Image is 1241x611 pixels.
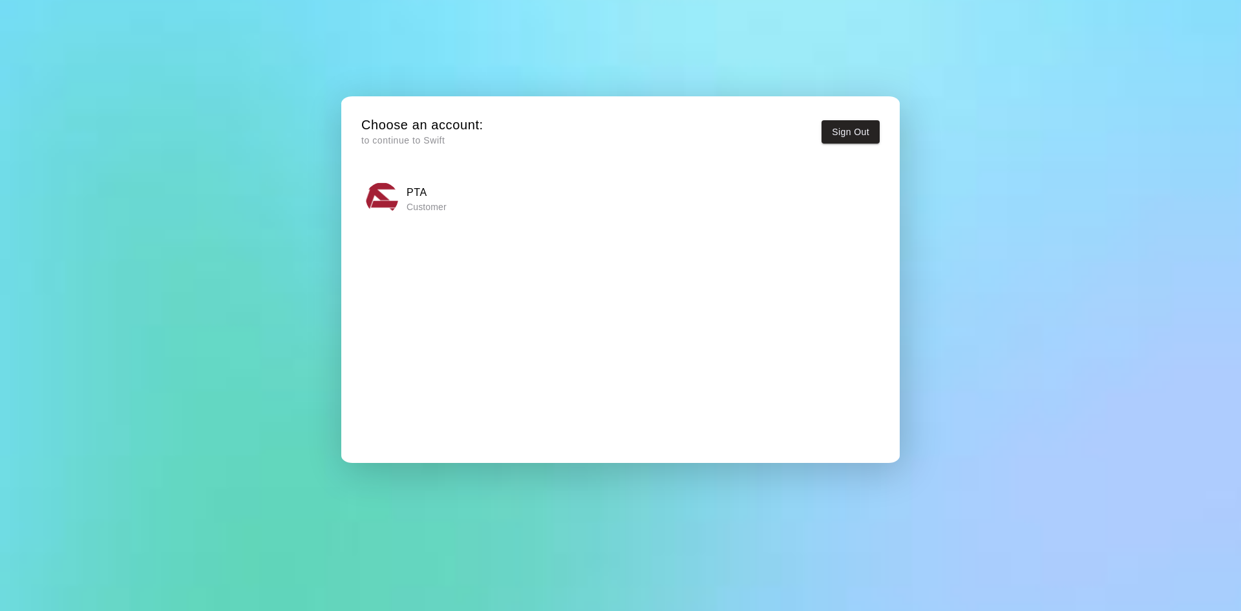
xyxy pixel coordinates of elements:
button: Sign Out [822,120,880,144]
h6: PTA [407,184,447,201]
h5: Choose an account: [361,116,483,134]
p: to continue to Swift [361,134,483,147]
button: PTAPTA Customer [361,178,880,219]
p: Customer [407,200,447,213]
img: PTA [366,182,398,215]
